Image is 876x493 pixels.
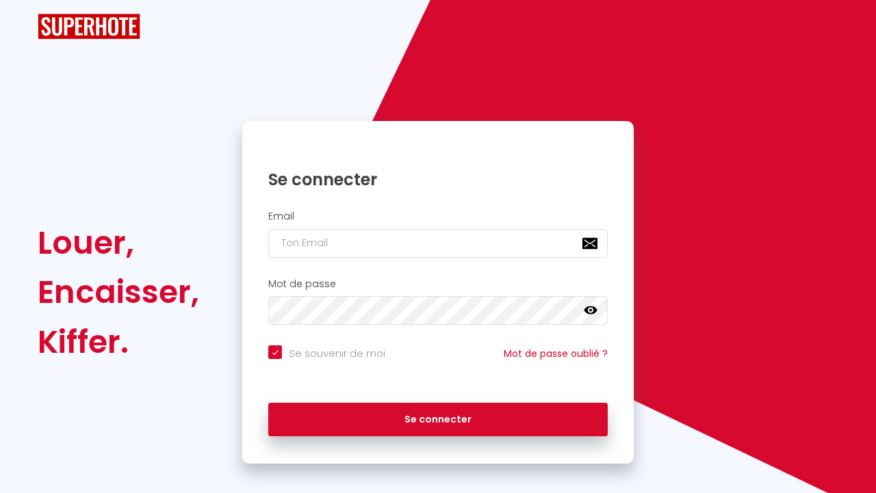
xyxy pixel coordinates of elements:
[38,218,199,267] div: Louer,
[268,211,608,222] h2: Email
[268,278,608,290] h2: Mot de passe
[268,403,608,437] button: Se connecter
[268,229,608,258] input: Ton Email
[268,169,608,190] h1: Se connecter
[38,267,199,317] div: Encaisser,
[38,317,199,367] div: Kiffer.
[504,347,608,360] a: Mot de passe oublié ?
[38,14,140,39] img: SuperHote logo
